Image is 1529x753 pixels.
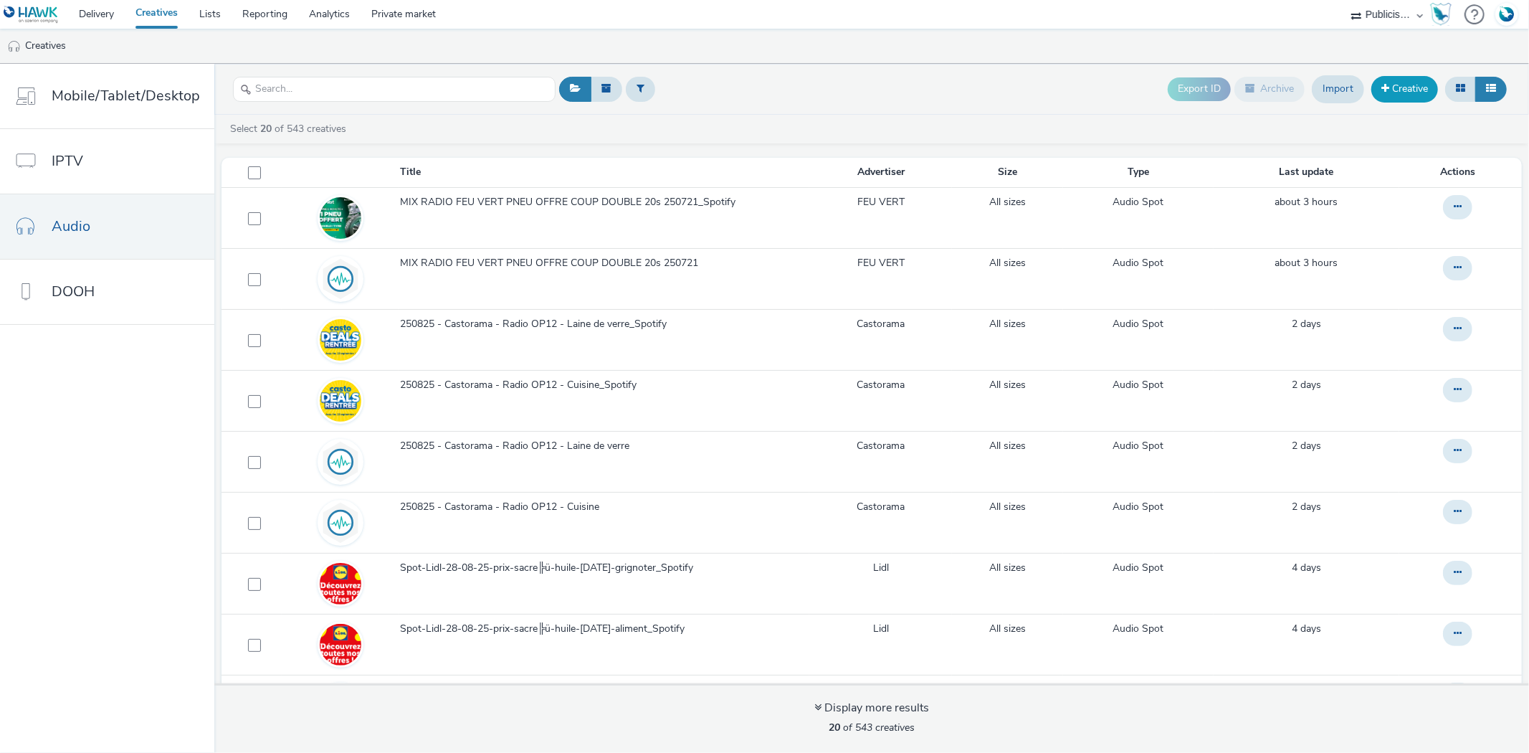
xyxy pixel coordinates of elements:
[400,195,741,209] span: MIX RADIO FEU VERT PNEU OFFRE COUP DOUBLE 20s 250721_Spotify
[1292,317,1321,331] a: 3 September 2025, 14:29
[1292,317,1321,331] span: 2 days
[1275,256,1338,270] a: 5 September 2025, 14:50
[1113,317,1164,331] a: Audio Spot
[989,439,1026,453] a: All sizes
[1445,77,1476,101] button: Grid
[1275,195,1338,209] a: 5 September 2025, 14:51
[989,195,1026,209] a: All sizes
[7,39,22,54] img: audio
[989,622,1026,636] a: All sizes
[1399,158,1522,187] th: Actions
[400,256,808,278] a: MIX RADIO FEU VERT PNEU OFFRE COUP DOUBLE 20s 250721
[320,319,361,361] img: a741afa1-6a76-4020-91fa-b0a779ddb8cd.png
[1113,500,1164,514] a: Audio Spot
[400,256,704,270] span: MIX RADIO FEU VERT PNEU OFFRE COUP DOUBLE 20s 250721
[1292,500,1321,513] span: 2 days
[320,380,361,422] img: 25b7e50b-91fe-4f2b-8475-dbfee4df36e4.png
[1430,3,1457,26] a: Hawk Academy
[1234,77,1305,101] button: Archive
[400,439,808,460] a: 250825 - Castorama - Radio OP12 - Laine de verre
[400,500,605,514] span: 250825 - Castorama - Radio OP12 - Cuisine
[1292,378,1321,392] a: 3 September 2025, 14:28
[52,85,200,106] span: Mobile/Tablet/Desktop
[873,622,889,636] a: Lidl
[829,721,840,734] strong: 20
[1292,439,1321,453] span: 2 days
[989,317,1026,331] a: All sizes
[1275,256,1338,270] span: about 3 hours
[400,317,672,331] span: 250825 - Castorama - Radio OP12 - Laine de verre_Spotify
[1475,77,1507,101] button: Table
[989,378,1026,392] a: All sizes
[320,502,361,544] img: audio.svg
[1113,378,1164,392] a: Audio Spot
[400,500,808,521] a: 250825 - Castorama - Radio OP12 - Cuisine
[400,378,808,399] a: 250825 - Castorama - Radio OP12 - Cuisine_Spotify
[320,441,361,483] img: audio.svg
[52,151,83,171] span: IPTV
[400,622,690,636] span: Spot-Lidl-28-08-25-prix-sacre╠ü-huile-[DATE]-aliment_Spotify
[1113,683,1164,697] a: Audio Spot
[1292,622,1321,636] a: 1 September 2025, 11:18
[233,77,556,102] input: Search...
[873,561,889,575] a: Lidl
[1113,195,1164,209] a: Audio Spot
[320,197,361,239] img: a3010509-0e8a-40f3-a570-0797a6422cd8.jpg
[1113,561,1164,575] a: Audio Spot
[857,256,905,270] a: FEU VERT
[1292,500,1321,514] a: 3 September 2025, 14:25
[857,195,905,209] a: FEU VERT
[1312,75,1364,103] a: Import
[809,158,952,187] th: Advertiser
[400,378,642,392] span: 250825 - Castorama - Radio OP12 - Cuisine_Spotify
[400,683,808,704] a: Spot-Lidl-28-08-25-prix-sacre╠ü-huile-[DATE]-bougez_Spotify
[1292,622,1321,635] span: 4 days
[857,317,905,331] a: Castorama
[989,500,1026,514] a: All sizes
[873,683,889,697] a: Lidl
[1168,77,1231,100] button: Export ID
[829,721,915,734] span: of 543 creatives
[400,439,635,453] span: 250825 - Castorama - Radio OP12 - Laine de verre
[1113,622,1164,636] a: Audio Spot
[1292,561,1321,574] span: 4 days
[857,439,905,453] a: Castorama
[52,281,95,302] span: DOOH
[1292,683,1321,697] a: 1 September 2025, 11:18
[320,258,361,300] img: audio.svg
[1063,158,1214,187] th: Type
[1113,439,1164,453] a: Audio Spot
[989,561,1026,575] a: All sizes
[1292,683,1321,696] span: 4 days
[320,624,361,666] img: a7677860-762c-40ed-82ff-15d68bc2f9f5.jpg
[1214,158,1399,187] th: Last update
[4,6,59,24] img: undefined Logo
[260,122,272,136] strong: 20
[1292,439,1321,453] a: 3 September 2025, 14:26
[400,195,808,217] a: MIX RADIO FEU VERT PNEU OFFRE COUP DOUBLE 20s 250721_Spotify
[989,256,1026,270] a: All sizes
[400,561,808,582] a: Spot-Lidl-28-08-25-prix-sacre╠ü-huile-[DATE]-grignoter_Spotify
[400,683,691,697] span: Spot-Lidl-28-08-25-prix-sacre╠ü-huile-[DATE]-bougez_Spotify
[1113,256,1164,270] a: Audio Spot
[857,378,905,392] a: Castorama
[1292,378,1321,392] span: 2 days
[857,500,905,514] a: Castorama
[814,700,929,716] div: Display more results
[320,563,361,605] img: 4b827783-0abd-4c65-b646-29636970a0cb.jpg
[1496,4,1518,25] img: Account FR
[1430,3,1452,26] img: Hawk Academy
[52,216,90,237] span: Audio
[1275,195,1338,209] span: about 3 hours
[399,158,809,187] th: Title
[400,317,808,338] a: 250825 - Castorama - Radio OP12 - Laine de verre_Spotify
[1292,561,1321,575] a: 1 September 2025, 11:18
